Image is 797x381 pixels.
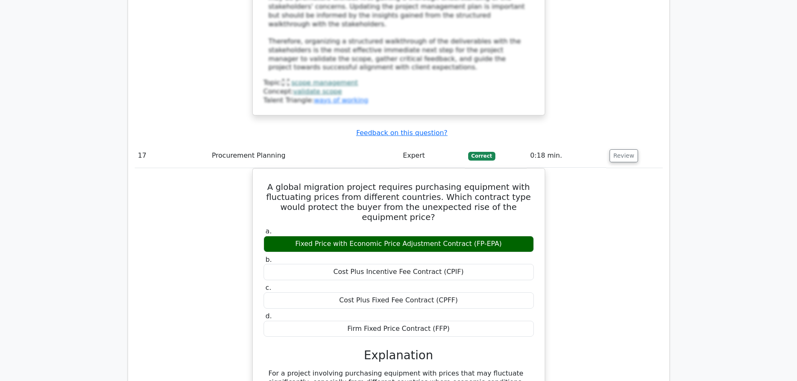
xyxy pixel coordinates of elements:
[400,144,465,168] td: Expert
[610,149,638,162] button: Review
[266,284,272,292] span: c.
[291,79,358,87] a: scope management
[263,182,535,222] h5: A global migration project requires purchasing equipment with fluctuating prices from different c...
[208,144,400,168] td: Procurement Planning
[356,129,447,137] a: Feedback on this question?
[266,312,272,320] span: d.
[527,144,606,168] td: 0:18 min.
[264,236,534,252] div: Fixed Price with Economic Price Adjustment Contract (FP-EPA)
[269,348,529,363] h3: Explanation
[264,87,534,96] div: Concept:
[135,144,209,168] td: 17
[468,152,495,160] span: Correct
[314,96,368,104] a: ways of working
[264,321,534,337] div: Firm Fixed Price Contract (FFP)
[266,256,272,263] span: b.
[264,292,534,309] div: Cost Plus Fixed Fee Contract (CPFF)
[266,227,272,235] span: a.
[264,264,534,280] div: Cost Plus Incentive Fee Contract (CPIF)
[264,79,534,105] div: Talent Triangle:
[264,79,534,87] div: Topic:
[293,87,342,95] a: validate scope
